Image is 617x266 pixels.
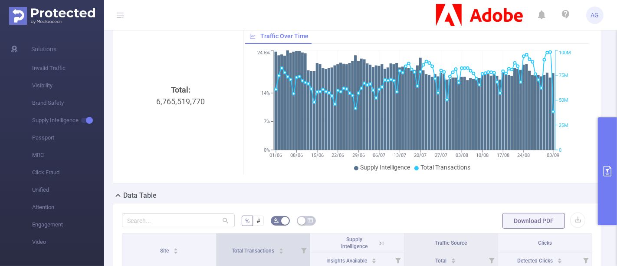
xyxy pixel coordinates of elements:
[352,153,365,158] tspan: 29/06
[502,213,565,229] button: Download PDF
[372,260,377,263] i: icon: caret-down
[125,84,236,230] div: 6,765,519,770
[451,257,456,259] i: icon: caret-up
[32,181,104,199] span: Unified
[32,77,104,94] span: Visibility
[538,240,552,246] span: Clicks
[451,257,456,262] div: Sort
[435,153,447,158] tspan: 27/07
[261,90,270,96] tspan: 14%
[414,153,427,158] tspan: 20/07
[173,247,178,249] i: icon: caret-up
[559,123,568,128] tspan: 25M
[394,153,406,158] tspan: 13/07
[372,257,377,259] i: icon: caret-up
[371,257,377,262] div: Sort
[373,153,385,158] tspan: 06/07
[31,40,56,58] span: Solutions
[290,153,303,158] tspan: 08/06
[232,248,276,254] span: Total Transactions
[559,147,561,153] tspan: 0
[32,60,104,77] span: Invalid Traffic
[32,233,104,251] span: Video
[591,7,599,24] span: AG
[547,153,560,158] tspan: 03/09
[435,258,448,264] span: Total
[270,153,282,158] tspan: 01/06
[173,250,178,253] i: icon: caret-down
[32,199,104,216] span: Attention
[497,153,509,158] tspan: 17/08
[279,247,284,252] div: Sort
[32,216,104,233] span: Engagement
[517,258,554,264] span: Detected Clicks
[279,250,283,253] i: icon: caret-down
[420,164,470,171] span: Total Transactions
[264,119,270,125] tspan: 7%
[256,217,260,224] span: #
[311,153,324,158] tspan: 15/06
[456,153,468,158] tspan: 03/08
[173,247,178,252] div: Sort
[32,146,104,164] span: MRC
[451,260,456,263] i: icon: caret-down
[360,164,410,171] span: Supply Intelligence
[341,236,368,249] span: Supply Intelligence
[32,94,104,112] span: Brand Safety
[32,112,104,129] span: Supply Intelligence
[518,153,530,158] tspan: 24/08
[557,257,562,262] div: Sort
[435,240,467,246] span: Traffic Source
[559,98,568,103] tspan: 50M
[122,213,235,227] input: Search...
[327,258,369,264] span: Insights Available
[308,218,313,223] i: icon: table
[559,73,568,78] tspan: 75M
[264,147,270,153] tspan: 0%
[160,248,170,254] span: Site
[557,260,562,263] i: icon: caret-down
[559,50,571,56] tspan: 100M
[274,218,279,223] i: icon: bg-colors
[123,190,157,201] h2: Data Table
[331,153,344,158] tspan: 22/06
[476,153,489,158] tspan: 10/08
[32,129,104,146] span: Passport
[32,164,104,181] span: Click Fraud
[557,257,562,259] i: icon: caret-up
[257,50,270,56] tspan: 24.5%
[249,33,256,39] i: icon: line-chart
[260,33,308,40] span: Traffic Over Time
[171,85,190,94] b: Total:
[279,247,283,249] i: icon: caret-up
[9,7,95,25] img: Protected Media
[245,217,249,224] span: %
